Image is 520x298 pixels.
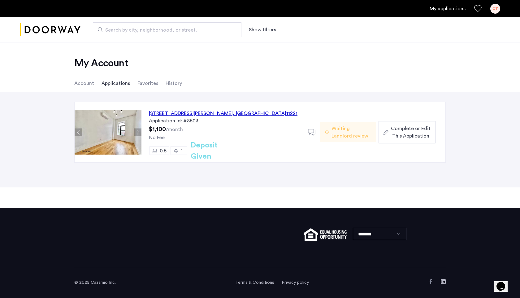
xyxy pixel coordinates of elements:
[233,111,286,116] span: , [GEOGRAPHIC_DATA]
[166,75,182,92] li: History
[149,110,297,117] div: [STREET_ADDRESS][PERSON_NAME] 11221
[20,18,80,42] a: Cazamio logo
[249,26,276,33] button: Show or hide filters
[105,26,224,34] span: Search by city, neighborhood, or street.
[75,129,82,136] button: Previous apartment
[75,110,141,155] img: Apartment photo
[74,75,94,92] li: Account
[93,22,241,37] input: Apartment Search
[137,75,158,92] li: Favorites
[191,140,240,162] h2: Deposit Given
[74,57,446,69] h2: My Account
[166,127,183,132] sub: /month
[134,129,141,136] button: Next apartment
[428,279,433,284] a: Facebook
[353,228,406,240] select: Language select
[282,279,309,286] a: Privacy policy
[474,5,482,12] a: Favorites
[304,228,347,241] img: equal-housing.png
[74,280,116,285] span: © 2025 Cazamio Inc.
[102,75,130,92] li: Applications
[331,125,371,140] span: Waiting Landlord review
[160,148,167,153] span: 0.5
[441,279,446,284] a: LinkedIn
[149,126,166,132] span: $1,100
[379,121,435,143] button: button
[494,273,514,292] iframe: chat widget
[430,5,466,12] a: My application
[20,18,80,42] img: logo
[181,148,183,153] span: 1
[149,117,301,125] div: Application Id: #8503
[490,4,500,14] div: CT
[235,279,274,286] a: Terms and conditions
[149,135,165,140] span: No Fee
[391,125,431,140] span: Complete or Edit This Application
